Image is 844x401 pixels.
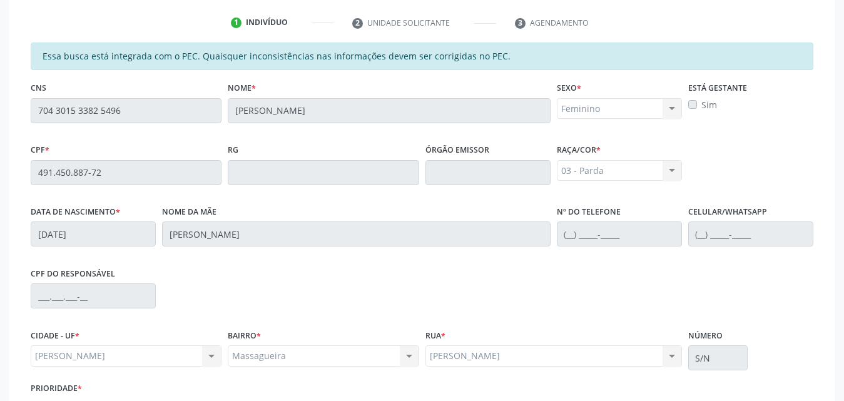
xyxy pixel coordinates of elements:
[688,326,723,345] label: Número
[162,203,216,222] label: Nome da mãe
[31,264,115,283] label: CPF do responsável
[31,221,156,246] input: __/__/____
[31,79,46,98] label: CNS
[31,203,120,222] label: Data de nascimento
[701,98,717,111] label: Sim
[425,326,445,345] label: Rua
[228,326,261,345] label: BAIRRO
[688,203,767,222] label: Celular/WhatsApp
[246,17,288,28] div: Indivíduo
[557,203,621,222] label: Nº do Telefone
[688,79,747,98] label: Está gestante
[31,43,813,70] div: Essa busca está integrada com o PEC. Quaisquer inconsistências nas informações devem ser corrigid...
[231,18,242,29] div: 1
[557,79,581,98] label: Sexo
[31,326,79,345] label: CIDADE - UF
[31,379,82,398] label: Prioridade
[557,141,601,160] label: Raça/cor
[425,141,489,160] label: Órgão emissor
[31,141,49,160] label: CPF
[228,141,238,160] label: RG
[557,221,682,246] input: (__) _____-_____
[228,79,256,98] label: Nome
[688,221,813,246] input: (__) _____-_____
[31,283,156,308] input: ___.___.___-__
